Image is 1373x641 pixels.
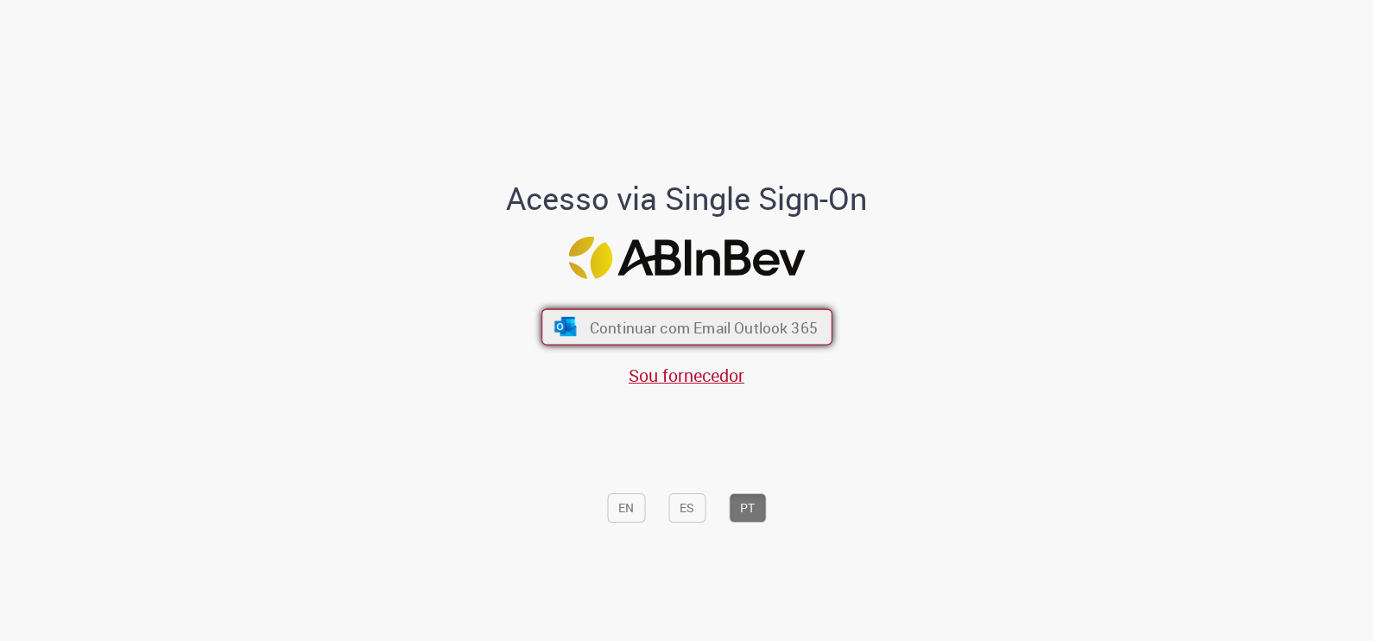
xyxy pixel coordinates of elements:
button: ES [668,493,705,523]
a: Sou fornecedor [629,364,744,387]
img: ícone Azure/Microsoft 360 [553,318,578,337]
h1: Acesso via Single Sign-On [447,181,927,216]
span: Continuar com Email Outlook 365 [589,317,817,337]
button: PT [729,493,766,523]
button: EN [607,493,645,523]
button: ícone Azure/Microsoft 360 Continuar com Email Outlook 365 [541,309,832,346]
img: Logo ABInBev [568,237,805,279]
